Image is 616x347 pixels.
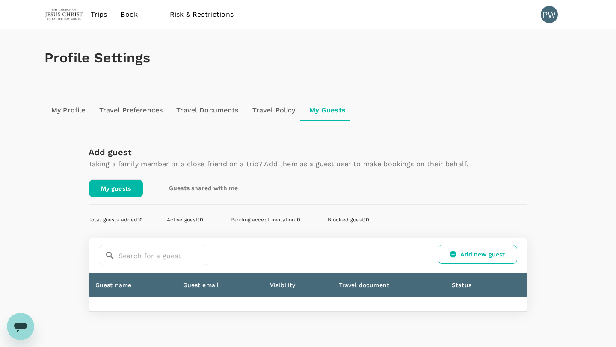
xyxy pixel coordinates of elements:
span: Pending accept invitation : [231,217,300,223]
div: Add guest [89,145,468,159]
th: Guest email [176,273,263,297]
a: Travel Policy [246,100,302,121]
span: Book [121,9,138,20]
img: The Malaysian Church of Jesus Christ of Latter-day Saints [44,5,84,24]
span: 0 [200,217,203,223]
span: Risk & Restrictions [170,9,234,20]
span: Trips [91,9,107,20]
a: My Profile [44,100,92,121]
span: Active guest : [167,217,203,223]
h1: Profile Settings [44,50,572,66]
a: Travel Documents [169,100,245,121]
span: 0 [297,217,300,223]
div: PW [541,6,558,23]
span: Total guests added : [89,217,143,223]
th: Status [445,273,503,297]
th: Visibility [263,273,332,297]
a: Add new guest [438,245,517,264]
th: Guest name [89,273,176,297]
a: My guests [89,179,143,197]
th: Travel document [332,273,445,297]
a: Travel Preferences [92,100,170,121]
iframe: Button to launch messaging window [7,313,34,340]
a: My Guests [302,100,352,121]
span: Blocked guest : [328,217,369,223]
span: 0 [366,217,369,223]
span: 0 [139,217,143,223]
p: Taking a family member or a close friend on a trip? Add them as a guest user to make bookings on ... [89,159,468,169]
input: Search for a guest [118,245,207,266]
a: Guests shared with me [157,179,250,197]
